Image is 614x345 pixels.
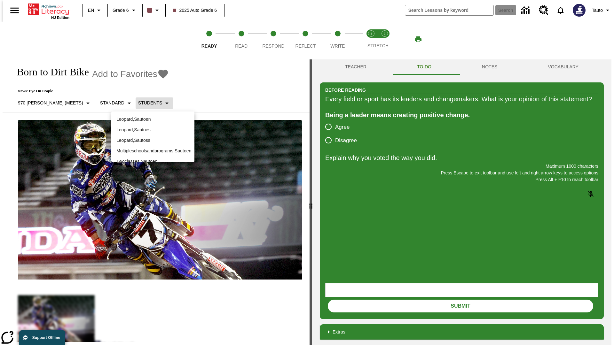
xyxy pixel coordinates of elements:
body: Explain why you voted the way you did. Maximum 1000 characters Press Alt + F10 to reach toolbar P... [3,5,93,11]
p: Leopard , Sautoes [116,126,189,133]
p: Multipleschoolsandprograms , Sautoen [116,148,189,154]
p: Leopard , Sautoss [116,137,189,144]
p: Twoclasses , Sautoen [116,158,189,165]
p: Leopard , Sautoen [116,116,189,123]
